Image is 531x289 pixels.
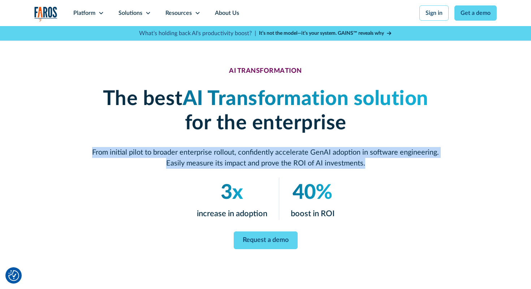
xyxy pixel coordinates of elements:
strong: It’s not the model—it’s your system. GAINS™ reveals why [259,31,384,36]
em: AI Transformation solution [183,89,428,109]
a: Request a demo [234,231,298,249]
div: Resources [165,9,192,17]
a: It’s not the model—it’s your system. GAINS™ reveals why [259,30,392,37]
a: home [34,7,57,21]
p: From initial pilot to broader enterprise rollout, confidently accelerate GenAI adoption in softwa... [92,147,439,169]
em: 40% [293,183,332,203]
button: Cookie Settings [8,270,19,281]
p: boost in ROI [291,208,334,220]
div: AI TRANSFORMATION [229,67,302,75]
p: increase in adoption [197,208,267,220]
div: Solutions [118,9,142,17]
a: Get a demo [454,5,497,21]
img: Revisit consent button [8,270,19,281]
img: Logo of the analytics and reporting company Faros. [34,7,57,21]
p: What's holding back AI's productivity boost? | [139,29,256,38]
a: Sign in [419,5,449,21]
strong: for the enterprise [185,113,346,133]
em: 3x [221,183,243,203]
strong: The best [103,89,183,109]
div: Platform [73,9,95,17]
